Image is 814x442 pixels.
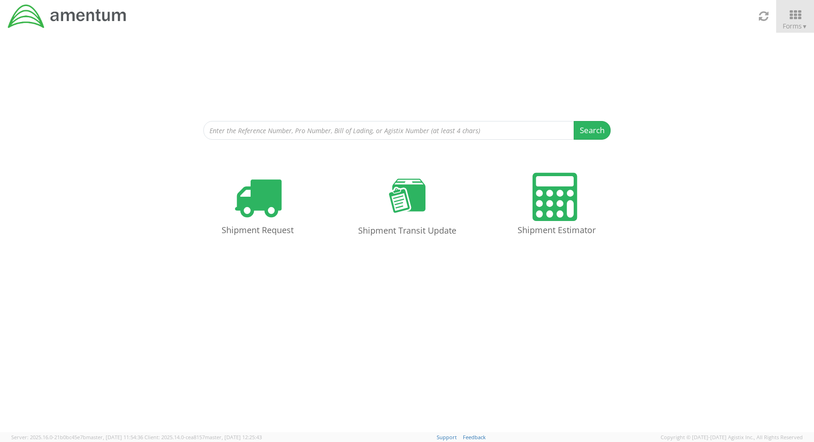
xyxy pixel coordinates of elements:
[337,163,477,250] a: Shipment Transit Update
[197,226,318,235] h4: Shipment Request
[783,21,807,30] span: Forms
[496,226,618,235] h4: Shipment Estimator
[346,226,468,235] h4: Shipment Transit Update
[86,434,143,441] span: master, [DATE] 11:54:36
[437,434,457,441] a: Support
[661,434,803,441] span: Copyright © [DATE]-[DATE] Agistix Inc., All Rights Reserved
[144,434,262,441] span: Client: 2025.14.0-cea8157
[802,22,807,30] span: ▼
[574,121,611,140] button: Search
[205,434,262,441] span: master, [DATE] 12:25:43
[463,434,486,441] a: Feedback
[203,121,574,140] input: Enter the Reference Number, Pro Number, Bill of Lading, or Agistix Number (at least 4 chars)
[7,3,128,29] img: dyn-intl-logo-049831509241104b2a82.png
[11,434,143,441] span: Server: 2025.16.0-21b0bc45e7b
[487,164,627,249] a: Shipment Estimator
[187,164,328,249] a: Shipment Request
